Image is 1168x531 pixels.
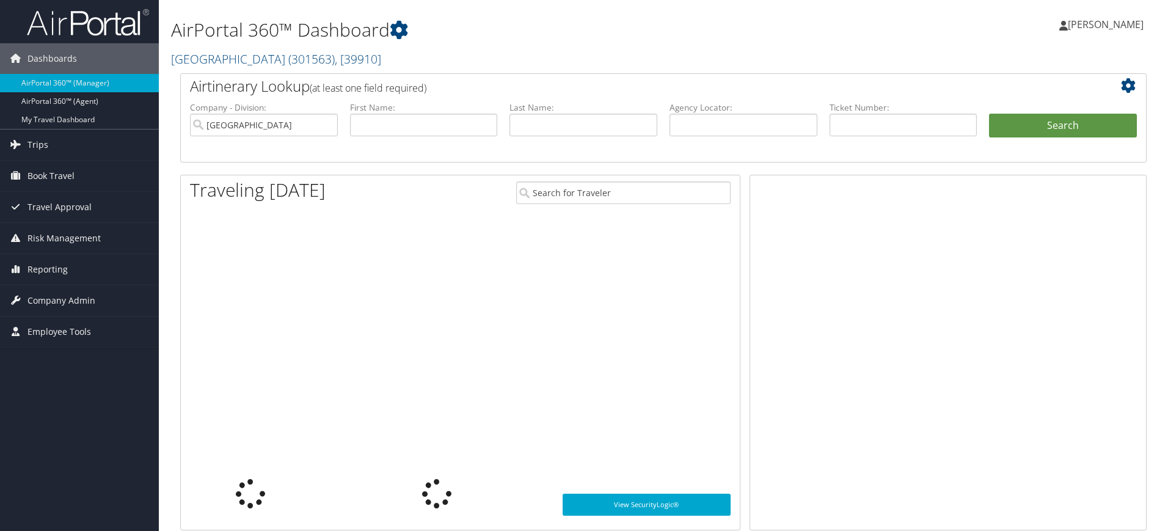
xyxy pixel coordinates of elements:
[1068,18,1144,31] span: [PERSON_NAME]
[509,101,657,114] label: Last Name:
[27,43,77,74] span: Dashboards
[1059,6,1156,43] a: [PERSON_NAME]
[27,130,48,160] span: Trips
[27,161,75,191] span: Book Travel
[350,101,498,114] label: First Name:
[27,254,68,285] span: Reporting
[670,101,817,114] label: Agency Locator:
[288,51,335,67] span: ( 301563 )
[27,285,95,316] span: Company Admin
[190,101,338,114] label: Company - Division:
[27,223,101,254] span: Risk Management
[310,81,426,95] span: (at least one field required)
[335,51,381,67] span: , [ 39910 ]
[830,101,977,114] label: Ticket Number:
[989,114,1137,138] button: Search
[190,76,1056,97] h2: Airtinerary Lookup
[563,494,731,516] a: View SecurityLogic®
[27,192,92,222] span: Travel Approval
[27,317,91,347] span: Employee Tools
[27,8,149,37] img: airportal-logo.png
[171,17,828,43] h1: AirPortal 360™ Dashboard
[516,181,731,204] input: Search for Traveler
[190,177,326,203] h1: Traveling [DATE]
[171,51,381,67] a: [GEOGRAPHIC_DATA]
